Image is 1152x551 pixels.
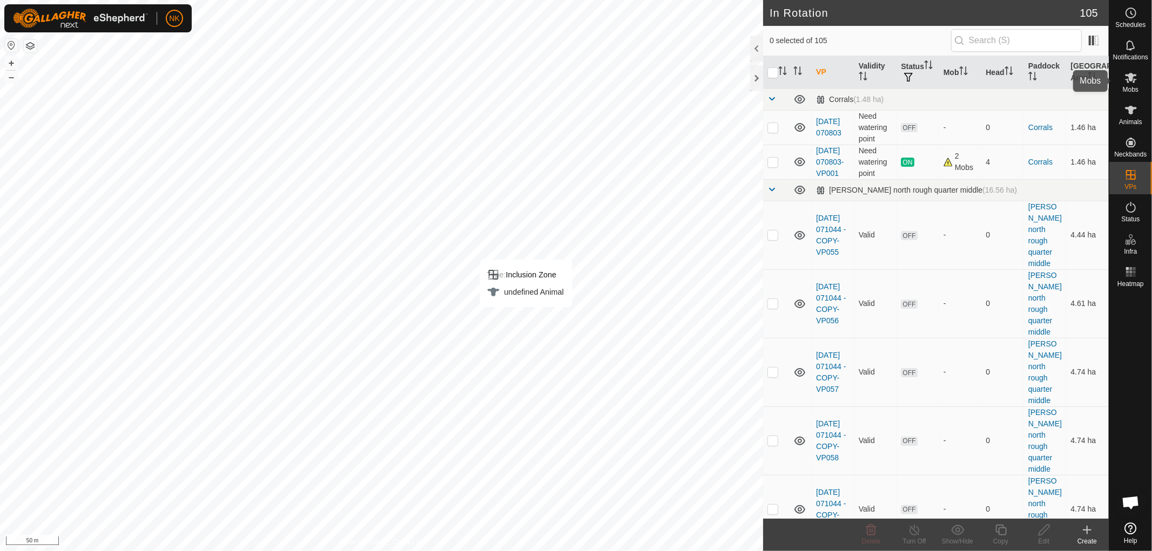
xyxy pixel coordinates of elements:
a: [DATE] 071044 - COPY-VP055 [816,214,846,256]
td: 4.74 ha [1066,406,1109,475]
span: Animals [1119,119,1142,125]
td: 0 [981,406,1024,475]
p-sorticon: Activate to sort [859,73,867,82]
th: Mob [939,56,982,89]
a: Open chat [1115,486,1147,519]
th: Head [981,56,1024,89]
p-sorticon: Activate to sort [1028,73,1037,82]
a: [PERSON_NAME] north rough quarter middle [1028,202,1062,268]
span: 0 selected of 105 [770,35,951,46]
div: undefined Animal [487,285,563,298]
span: Schedules [1115,22,1146,28]
div: Corrals [816,95,884,104]
span: Notifications [1113,54,1148,60]
td: 4.74 ha [1066,338,1109,406]
span: (16.56 ha) [982,186,1017,194]
span: Neckbands [1114,151,1147,158]
th: Paddock [1024,56,1067,89]
div: [PERSON_NAME] north rough quarter middle [816,186,1017,195]
a: Help [1109,518,1152,548]
td: Valid [854,201,897,269]
td: 0 [981,201,1024,269]
span: NK [169,13,179,24]
td: 1.46 ha [1066,145,1109,179]
td: Valid [854,475,897,543]
th: Validity [854,56,897,89]
td: Need watering point [854,110,897,145]
div: Turn Off [893,536,936,546]
button: – [5,71,18,84]
p-sorticon: Activate to sort [1088,73,1096,82]
th: VP [812,56,854,89]
span: OFF [901,368,917,377]
span: (1.48 ha) [853,95,884,104]
a: [DATE] 071044 - COPY-VP056 [816,282,846,325]
div: - [944,298,978,309]
span: OFF [901,231,917,240]
td: 4.74 ha [1066,475,1109,543]
div: Edit [1022,536,1066,546]
button: + [5,57,18,70]
td: 1.46 ha [1066,110,1109,145]
a: [PERSON_NAME] north rough quarter middle [1028,339,1062,405]
a: Corrals [1028,123,1053,132]
div: 2 Mobs [944,151,978,173]
div: Create [1066,536,1109,546]
h2: In Rotation [770,6,1080,19]
span: Mobs [1123,86,1138,93]
a: [DATE] 071044 - COPY-VP059 [816,488,846,530]
th: [GEOGRAPHIC_DATA] Area [1066,56,1109,89]
img: Gallagher Logo [13,9,148,28]
td: 0 [981,475,1024,543]
a: [DATE] 070803 [816,117,841,137]
td: Need watering point [854,145,897,179]
div: - [944,435,978,446]
div: Inclusion Zone [487,268,563,281]
a: [PERSON_NAME] north rough quarter middle [1028,271,1062,336]
th: Status [897,56,939,89]
a: [PERSON_NAME] north rough quarter middle [1028,408,1062,473]
div: Copy [979,536,1022,546]
td: 4 [981,145,1024,179]
a: [DATE] 071044 - COPY-VP058 [816,419,846,462]
a: [PERSON_NAME] north rough quarter middle [1028,477,1062,542]
a: Privacy Policy [339,537,380,547]
td: Valid [854,338,897,406]
p-sorticon: Activate to sort [924,62,933,71]
span: VPs [1124,183,1136,190]
span: 105 [1080,5,1098,21]
span: OFF [901,505,917,514]
td: Valid [854,269,897,338]
div: - [944,504,978,515]
td: 0 [981,269,1024,338]
span: OFF [901,300,917,309]
td: 4.44 ha [1066,201,1109,269]
a: [DATE] 070803-VP001 [816,146,844,178]
div: Show/Hide [936,536,979,546]
a: Contact Us [392,537,424,547]
td: 4.61 ha [1066,269,1109,338]
span: OFF [901,123,917,132]
td: Valid [854,406,897,475]
p-sorticon: Activate to sort [959,68,968,77]
td: 0 [981,110,1024,145]
p-sorticon: Activate to sort [778,68,787,77]
span: OFF [901,437,917,446]
p-sorticon: Activate to sort [1005,68,1013,77]
a: [DATE] 071044 - COPY-VP057 [816,351,846,393]
span: Infra [1124,248,1137,255]
a: Corrals [1028,158,1053,166]
span: Status [1121,216,1140,222]
span: Help [1124,538,1137,544]
button: Reset Map [5,39,18,52]
span: ON [901,158,914,167]
td: 0 [981,338,1024,406]
button: Map Layers [24,39,37,52]
div: - [944,122,978,133]
span: Delete [862,538,881,545]
input: Search (S) [951,29,1082,52]
span: Heatmap [1117,281,1144,287]
div: - [944,229,978,241]
p-sorticon: Activate to sort [793,68,802,77]
div: - [944,366,978,378]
